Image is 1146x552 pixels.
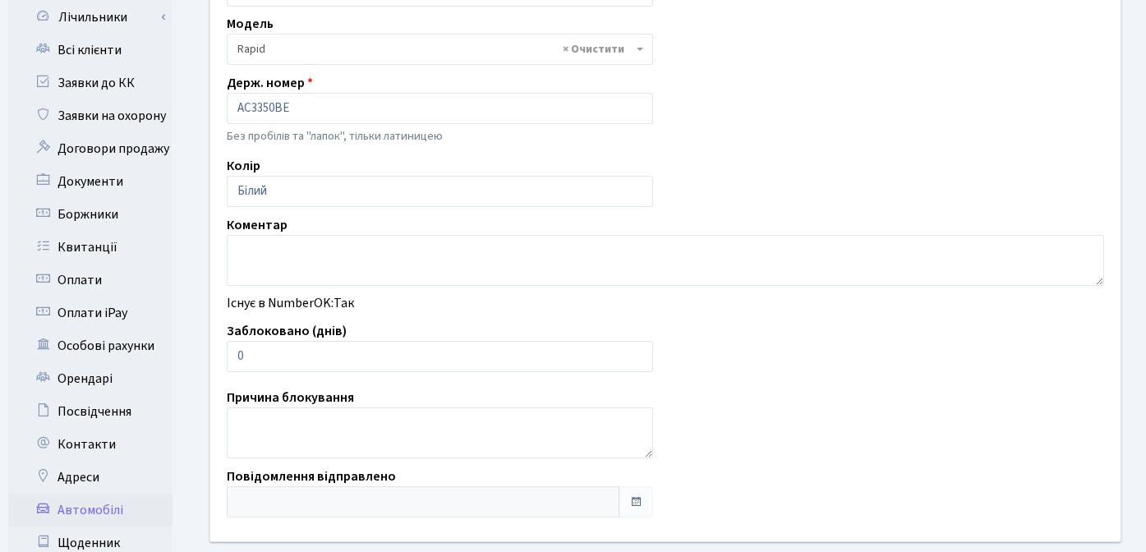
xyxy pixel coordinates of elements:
p: Без пробілів та "лапок", тільки латиницею [227,127,653,145]
a: Оплати iPay [8,297,173,329]
a: Орендарі [8,362,173,395]
a: Оплати [8,264,173,297]
a: Заявки до КК [8,67,173,99]
label: Заблоковано (днів) [227,321,347,341]
a: Документи [8,165,173,198]
a: Автомобілі [8,494,173,527]
label: Модель [227,14,274,34]
a: Боржники [8,198,173,231]
label: Колір [227,156,260,176]
a: Квитанції [8,231,173,264]
a: Лічильники [19,1,173,34]
a: Адреси [8,461,173,494]
label: Причина блокування [227,388,354,407]
a: Заявки на охорону [8,99,173,132]
a: Договори продажу [8,132,173,165]
span: Видалити всі елементи [563,41,624,57]
a: Всі клієнти [8,34,173,67]
label: Коментар [227,215,288,235]
span: Rapid [237,41,633,57]
span: Так [334,294,354,312]
span: Rapid [227,34,653,65]
label: Повідомлення відправлено [227,467,396,486]
label: Держ. номер [227,73,313,93]
a: Контакти [8,428,173,461]
div: Існує в NumberOK: [214,293,1116,313]
a: Особові рахунки [8,329,173,362]
a: Посвідчення [8,395,173,428]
